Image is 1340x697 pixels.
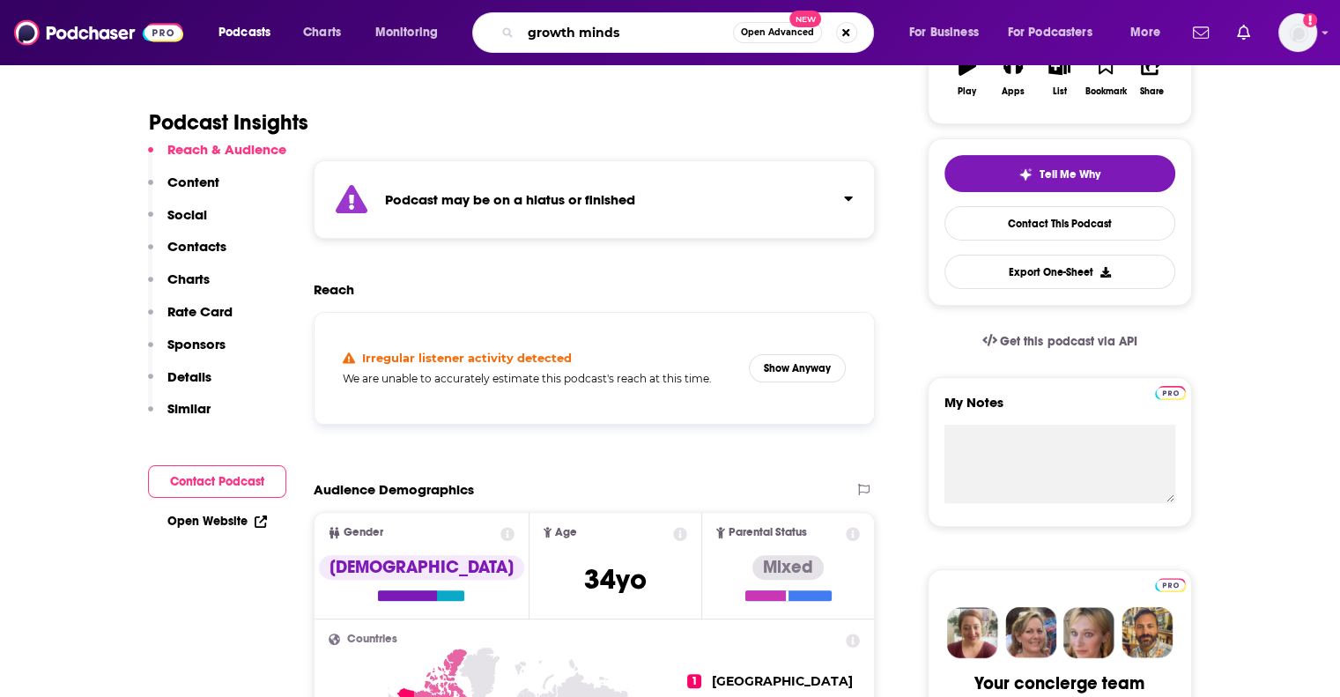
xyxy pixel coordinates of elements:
[944,155,1175,192] button: tell me why sparkleTell Me Why
[1053,86,1067,97] div: List
[167,206,207,223] p: Social
[167,303,233,320] p: Rate Card
[14,16,183,49] img: Podchaser - Follow, Share and Rate Podcasts
[947,607,998,658] img: Sydney Profile
[148,368,211,401] button: Details
[148,141,286,174] button: Reach & Audience
[148,400,211,433] button: Similar
[1186,18,1216,48] a: Show notifications dropdown
[148,174,219,206] button: Content
[729,527,807,538] span: Parental Status
[789,11,821,27] span: New
[1036,44,1082,108] button: List
[1278,13,1317,52] img: User Profile
[944,44,990,108] button: Play
[314,481,474,498] h2: Audience Demographics
[1155,575,1186,592] a: Pro website
[555,527,577,538] span: Age
[1155,578,1186,592] img: Podchaser Pro
[303,20,341,45] span: Charts
[344,527,383,538] span: Gender
[363,19,461,47] button: open menu
[167,174,219,190] p: Content
[343,372,736,385] h5: We are unable to accurately estimate this podcast's reach at this time.
[167,368,211,385] p: Details
[1040,167,1100,182] span: Tell Me Why
[1018,167,1033,182] img: tell me why sparkle
[148,303,233,336] button: Rate Card
[375,20,438,45] span: Monitoring
[148,336,226,368] button: Sponsors
[712,673,853,689] span: [GEOGRAPHIC_DATA]
[944,206,1175,241] a: Contact This Podcast
[347,634,397,645] span: Countries
[167,336,226,352] p: Sponsors
[1085,86,1126,97] div: Bookmark
[1155,383,1186,400] a: Pro website
[958,86,976,97] div: Play
[1063,607,1114,658] img: Jules Profile
[1303,13,1317,27] svg: Add a profile image
[167,141,286,158] p: Reach & Audience
[314,160,876,239] section: Click to expand status details
[148,238,226,271] button: Contacts
[990,44,1036,108] button: Apps
[362,351,572,365] h4: Irregular listener activity detected
[1118,19,1182,47] button: open menu
[167,514,267,529] a: Open Website
[167,238,226,255] p: Contacts
[1005,607,1056,658] img: Barbara Profile
[489,12,891,53] div: Search podcasts, credits, & more...
[218,20,270,45] span: Podcasts
[149,109,308,136] h1: Podcast Insights
[749,354,846,382] button: Show Anyway
[944,255,1175,289] button: Export One-Sheet
[944,394,1175,425] label: My Notes
[1230,18,1257,48] a: Show notifications dropdown
[584,562,647,597] span: 34 yo
[1130,20,1160,45] span: More
[741,28,814,37] span: Open Advanced
[319,555,524,580] div: [DEMOGRAPHIC_DATA]
[1278,13,1317,52] button: Show profile menu
[733,22,822,43] button: Open AdvancedNew
[752,555,824,580] div: Mixed
[909,20,979,45] span: For Business
[974,672,1144,694] div: Your concierge team
[148,465,286,498] button: Contact Podcast
[1140,86,1164,97] div: Share
[1155,386,1186,400] img: Podchaser Pro
[148,206,207,239] button: Social
[521,19,733,47] input: Search podcasts, credits, & more...
[687,674,701,688] span: 1
[385,191,635,208] strong: Podcast may be on a hiatus or finished
[897,19,1001,47] button: open menu
[148,271,210,303] button: Charts
[314,281,354,298] h2: Reach
[996,19,1118,47] button: open menu
[1002,86,1025,97] div: Apps
[1129,44,1174,108] button: Share
[292,19,352,47] a: Charts
[1122,607,1173,658] img: Jon Profile
[167,271,210,287] p: Charts
[1000,334,1136,349] span: Get this podcast via API
[167,400,211,417] p: Similar
[206,19,293,47] button: open menu
[968,320,1151,363] a: Get this podcast via API
[1008,20,1092,45] span: For Podcasters
[1083,44,1129,108] button: Bookmark
[1278,13,1317,52] span: Logged in as agoldsmithwissman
